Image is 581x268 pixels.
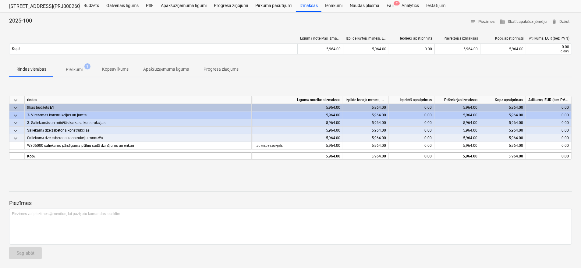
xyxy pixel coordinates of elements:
[480,119,526,127] div: 5,964.00
[9,199,572,207] p: Piezīmes
[480,44,526,54] div: 5,964.00
[549,17,572,26] button: Dzēst
[343,152,389,160] div: 5,964.00
[526,134,572,142] div: 0.00
[528,153,569,160] div: 0.00
[27,121,105,125] span: 3. Saliekamās un mūrētās karkasa konstrukcijas
[434,152,480,160] div: 5,964.00
[526,104,572,111] div: 0.00
[434,142,480,150] div: 5,964.00
[297,44,343,54] div: 5,964.00
[27,113,87,117] span: 3- Virszemes konstrukcijas un jumts
[480,134,526,142] div: 5,964.00
[27,136,103,140] span: Saliekamā dzelzsbetona konstrukciju montāža
[394,1,400,5] span: 2
[480,152,526,160] div: 5,964.00
[526,119,572,127] div: 0.00
[12,112,19,119] span: keyboard_arrow_down
[434,127,480,134] div: 5,964.00
[252,96,343,104] div: Līgumā noteiktās izmaksas
[529,45,569,49] div: 0.00
[252,152,343,160] div: 5,964.00
[434,104,480,111] div: 5,964.00
[254,142,340,150] div: 5,964.00
[343,119,389,127] div: 5,964.00
[9,17,32,24] p: 2025-100
[84,63,90,69] span: 1
[480,111,526,119] div: 5,964.00
[12,46,20,51] p: Kopā
[25,152,252,160] div: Kopā
[9,3,73,10] div: [STREET_ADDRESS](PRJ0002600) 2601946
[389,104,434,111] div: 0.00
[343,104,389,111] div: 5,964.00
[27,143,134,148] span: W305000 saliekamo pārsēguma plātņu sadārdzinājums un enkuri
[16,66,46,72] p: Rindas vienības
[389,111,434,119] div: 0.00
[434,111,480,119] div: 5,964.00
[12,135,19,142] span: keyboard_arrow_down
[526,111,572,119] div: 0.00
[343,134,389,142] div: 5,964.00
[389,134,434,142] div: 0.00
[343,142,389,150] div: 5,964.00
[252,111,343,119] div: 5,964.00
[470,19,476,24] span: notes
[66,66,83,73] p: Pielikumi
[434,119,480,127] div: 5,964.00
[561,50,569,53] small: 0.00%
[434,96,480,104] div: Pašreizējās izmaksas
[204,66,239,72] p: Progresa ziņojums
[27,105,54,110] span: Ēkas budžets E1
[500,19,505,24] span: business
[12,97,19,104] span: keyboard_arrow_down
[300,36,341,41] div: Līgumā noteiktās izmaksas
[391,36,432,41] div: Iepriekš apstiprināts
[12,119,19,127] span: keyboard_arrow_down
[526,127,572,134] div: 0.00
[483,36,524,41] div: Kopā apstiprināts
[551,18,569,25] span: Dzēst
[480,104,526,111] div: 5,964.00
[389,142,434,150] div: 0.00
[389,127,434,134] div: 0.00
[343,127,389,134] div: 5,964.00
[389,96,434,104] div: Iepriekš apstiprināts
[529,36,569,41] div: Atlikums, EUR (bez PVN)
[12,127,19,134] span: keyboard_arrow_down
[480,127,526,134] div: 5,964.00
[470,18,495,25] span: Piezīmes
[102,66,129,72] p: Kopsavilkums
[254,144,283,147] small: 1.00 × 5,964.00 / gab.
[252,119,343,127] div: 5,964.00
[528,142,569,150] div: 0.00
[252,134,343,142] div: 5,964.00
[27,128,90,132] span: Saliekamā dzelzsbetona konstrukcijas
[500,18,547,25] span: Skatīt apakšuzņēmēju
[12,104,19,111] span: keyboard_arrow_down
[526,96,572,104] div: Atlikums, EUR (bez PVN)
[551,19,557,24] span: delete
[343,96,389,104] div: Izpilde kārtējā mēnesī, EUR (bez PVN)
[389,44,434,54] div: 0.00
[389,119,434,127] div: 0.00
[434,134,480,142] div: 5,964.00
[343,44,389,54] div: 5,964.00
[143,66,189,72] p: Apakšuzņēmuma līgums
[437,36,478,41] div: Pašreizējās izmaksas
[343,111,389,119] div: 5,964.00
[551,239,581,268] iframe: Chat Widget
[497,17,549,26] button: Skatīt apakšuzņēmēju
[480,96,526,104] div: Kopā apstiprināts
[346,36,387,41] div: Izpilde kārtējā mēnesī, EUR (bez PVN)
[468,17,497,26] button: Piezīmes
[25,96,252,104] div: rindas
[389,152,434,160] div: 0.00
[434,44,480,54] div: 5,964.00
[252,127,343,134] div: 5,964.00
[252,104,343,111] div: 5,964.00
[509,143,523,148] span: 5,964.00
